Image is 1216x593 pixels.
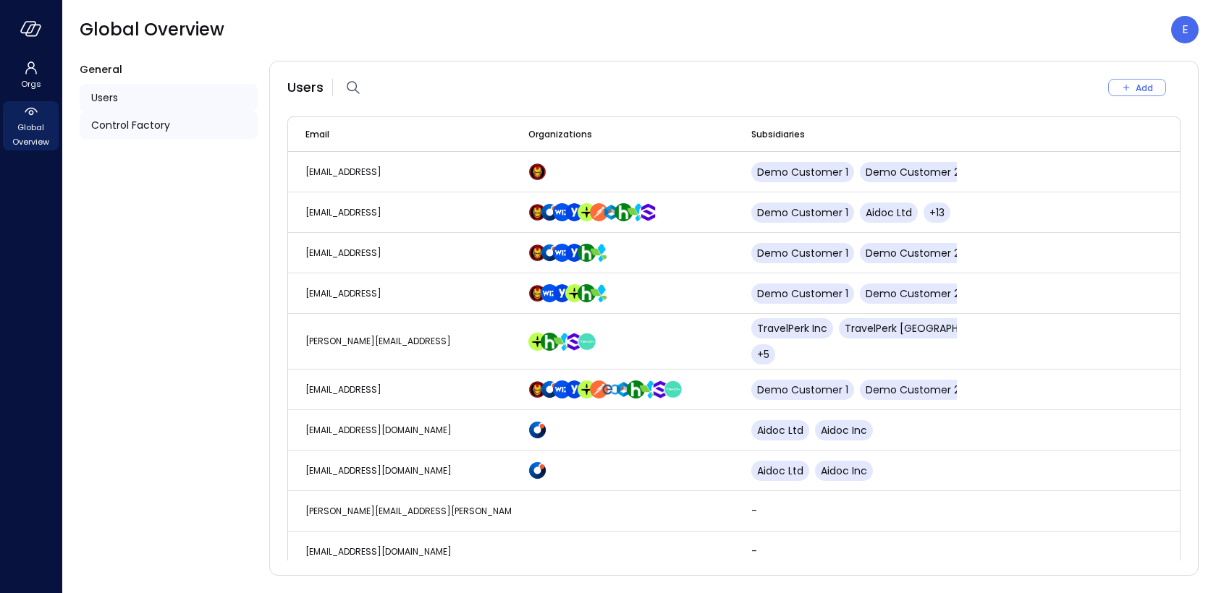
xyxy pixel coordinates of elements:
img: ynjrjpaiymlkbkxtflmu [578,244,596,262]
img: scnakozdowacoarmaydw [528,163,546,181]
span: Email [305,127,329,142]
img: zbmm8o9awxf8yv3ehdzf [627,203,645,221]
img: hddnet8eoxqedtuhlo6i [528,421,546,439]
span: Demo Customer 1 [757,246,848,260]
span: Control Factory [91,117,170,133]
div: Postman [596,380,608,398]
div: Edgeconnex [608,380,620,398]
span: Aidoc Ltd [757,464,803,478]
div: Demo Customer [534,163,546,181]
div: Global Overview [3,101,59,150]
img: gkfkl11jtdpupy4uruhy [602,380,620,398]
img: hddnet8eoxqedtuhlo6i [541,203,559,221]
img: scnakozdowacoarmaydw [528,284,546,302]
span: [EMAIL_ADDRESS] [305,287,381,299]
div: TravelPerk [583,203,596,221]
img: euz2wel6fvrjeyhjwgr9 [528,333,546,351]
img: a5he5ildahzqx8n3jb8t [602,203,620,221]
div: TravelPerk [534,333,546,351]
span: Demo Customer 1 [757,165,848,179]
img: ynjrjpaiymlkbkxtflmu [578,284,596,302]
span: Aidoc Inc [821,464,867,478]
img: ynjrjpaiymlkbkxtflmu [627,380,645,398]
img: oujisyhxiqy1h0xilnqx [639,203,657,221]
img: rosehlgmm5jjurozkspi [565,203,583,221]
div: Eleanor Yehudai [1171,16,1199,43]
p: - [751,544,1041,558]
span: Demo Customer 1 [757,286,848,301]
img: cfcvbyzhwvtbhao628kj [541,284,559,302]
img: rosehlgmm5jjurozkspi [565,244,583,262]
div: Yotpo [571,380,583,398]
div: Tekion [670,380,682,398]
span: Subsidiaries [751,127,805,142]
div: CyberArk [608,203,620,221]
span: [EMAIL_ADDRESS] [305,383,381,396]
span: Aidoc Ltd [866,205,912,220]
img: dweq851rzgflucm4u1c8 [664,380,682,398]
div: Demo Customer [534,203,546,221]
div: SentinelOne [657,380,670,398]
span: [EMAIL_ADDRESS][DOMAIN_NAME] [305,545,452,558]
img: rosehlgmm5jjurozkspi [565,380,583,398]
div: Aidoc [546,380,559,398]
div: SentinelOne [571,333,583,351]
span: Aidoc Inc [821,423,867,438]
div: Demo Customer [534,244,546,262]
img: oujisyhxiqy1h0xilnqx [565,333,583,351]
div: Hippo [546,333,559,351]
span: Demo Customer 2 [866,165,960,179]
div: TravelPerk [583,380,596,398]
span: Users [91,90,118,106]
a: Users [80,84,258,111]
span: +13 [929,205,945,220]
span: Global Overview [9,120,53,149]
img: zbmm8o9awxf8yv3ehdzf [639,380,657,398]
img: hddnet8eoxqedtuhlo6i [541,380,559,398]
img: cfcvbyzhwvtbhao628kj [553,203,571,221]
div: Demo Customer [534,284,546,302]
img: scnakozdowacoarmaydw [528,380,546,398]
img: ynjrjpaiymlkbkxtflmu [615,203,633,221]
div: Add [1136,80,1153,95]
span: Demo Customer 1 [757,205,848,220]
div: Aidoc [546,244,559,262]
span: Aidoc Ltd [757,423,803,438]
div: Hippo [620,203,633,221]
span: +5 [757,347,769,362]
img: t2hojgg0dluj8wcjhofe [590,203,608,221]
img: cfcvbyzhwvtbhao628kj [553,380,571,398]
img: hddnet8eoxqedtuhlo6i [528,461,546,479]
div: Wiz [546,284,559,302]
div: Wiz [559,203,571,221]
div: Aidoc [534,421,546,439]
div: Tekion [583,333,596,351]
span: [EMAIL_ADDRESS] [305,206,381,218]
div: AppsFlyer [559,333,571,351]
span: Demo Customer 2 [866,246,960,260]
img: euz2wel6fvrjeyhjwgr9 [578,380,596,398]
img: euz2wel6fvrjeyhjwgr9 [578,203,596,221]
div: AppsFlyer [596,244,608,262]
button: Add [1108,79,1166,96]
span: TravelPerk [GEOGRAPHIC_DATA] [845,321,1006,336]
span: [PERSON_NAME][EMAIL_ADDRESS][PERSON_NAME][DOMAIN_NAME] [305,505,591,517]
span: Orgs [21,77,41,91]
div: Yotpo [559,284,571,302]
div: CyberArk [620,380,633,398]
img: t2hojgg0dluj8wcjhofe [590,380,608,398]
img: scnakozdowacoarmaydw [528,203,546,221]
img: ynjrjpaiymlkbkxtflmu [541,333,559,351]
p: - [751,503,1041,518]
div: Yotpo [571,244,583,262]
span: [PERSON_NAME][EMAIL_ADDRESS] [305,335,451,347]
div: Demo Customer [534,380,546,398]
div: Add New User [1108,79,1181,96]
img: a5he5ildahzqx8n3jb8t [615,380,633,398]
div: Postman [596,203,608,221]
span: [EMAIL_ADDRESS][DOMAIN_NAME] [305,424,452,436]
div: Control Factory [80,111,258,139]
img: hddnet8eoxqedtuhlo6i [541,244,559,262]
div: AppsFlyer [596,284,608,302]
span: [EMAIL_ADDRESS] [305,247,381,259]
